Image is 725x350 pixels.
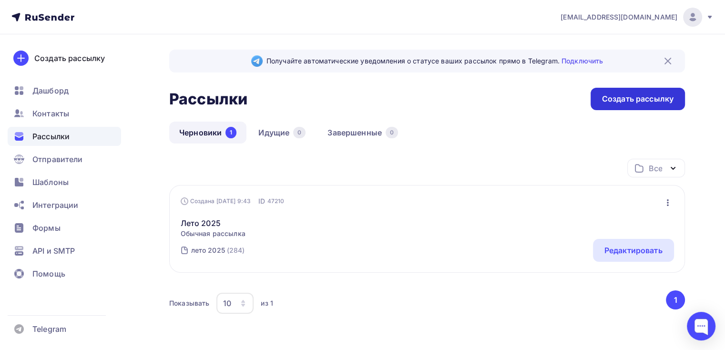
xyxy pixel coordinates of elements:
a: Рассылки [8,127,121,146]
span: [EMAIL_ADDRESS][DOMAIN_NAME] [561,12,677,22]
a: Формы [8,218,121,237]
div: 10 [223,298,231,309]
h2: Рассылки [169,90,247,109]
div: Создана [DATE] 9:43 [181,197,251,205]
div: 0 [386,127,398,138]
img: Telegram [251,55,263,67]
span: ID [258,196,265,206]
div: из 1 [261,299,273,308]
a: Лето 2025 [181,217,245,229]
a: Отправители [8,150,121,169]
span: Формы [32,222,61,234]
a: [EMAIL_ADDRESS][DOMAIN_NAME] [561,8,714,27]
div: 1 [225,127,236,138]
span: Обычная рассылка [181,229,245,238]
button: 10 [216,292,254,314]
span: Получайте автоматические уведомления о статусе ваших рассылок прямо в Telegram. [266,56,603,66]
span: Интеграции [32,199,78,211]
div: (284) [227,246,245,255]
div: Показывать [169,299,209,308]
span: Помощь [32,268,65,279]
button: Все [627,159,685,177]
a: Черновики1 [169,122,246,144]
div: Все [649,163,662,174]
span: Отправители [32,154,83,165]
span: API и SMTP [32,245,75,257]
a: Дашборд [8,81,121,100]
span: Дашборд [32,85,69,96]
a: лето 2025 (284) [190,243,246,258]
span: 47210 [267,196,284,206]
div: Создать рассылку [602,93,674,104]
a: Идущие0 [248,122,316,144]
a: Подключить [562,57,603,65]
a: Контакты [8,104,121,123]
ul: Pagination [664,290,685,309]
button: Go to page 1 [666,290,685,309]
div: Создать рассылку [34,52,105,64]
span: Рассылки [32,131,70,142]
div: лето 2025 [191,246,225,255]
span: Telegram [32,323,66,335]
a: Шаблоны [8,173,121,192]
span: Контакты [32,108,69,119]
span: Шаблоны [32,176,69,188]
div: 0 [293,127,306,138]
a: Завершенные0 [317,122,408,144]
div: Редактировать [604,245,663,256]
